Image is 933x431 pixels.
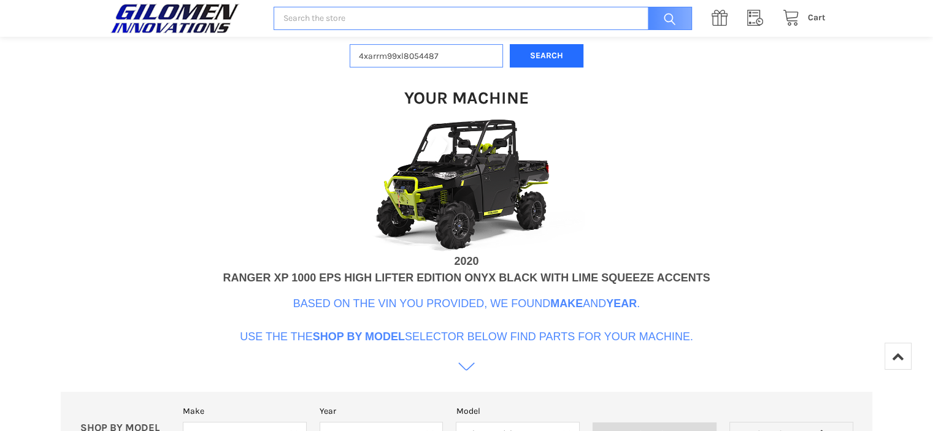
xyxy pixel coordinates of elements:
a: GILOMEN INNOVATIONS [107,3,261,34]
div: RANGER XP 1000 EPS HIGH LIFTER EDITION ONYX BLACK WITH LIME SQUEEZE ACCENTS [223,270,710,286]
h1: Your Machine [404,87,529,109]
label: Model [456,405,580,418]
label: Make [183,405,307,418]
img: GILOMEN INNOVATIONS [107,3,242,34]
label: Year [320,405,443,418]
input: Search [642,7,692,31]
span: Cart [808,12,826,23]
b: Make [550,297,583,310]
button: Search [510,44,583,68]
b: Shop By Model [313,330,405,343]
b: Year [606,297,637,310]
a: Cart [776,10,826,26]
p: Based on the VIN you provided, we found and . Use the the selector below find parts for your mach... [240,296,693,345]
input: Search the store [274,7,691,31]
img: VIN Image [344,115,589,253]
a: Top of Page [885,343,912,370]
div: 2020 [454,253,478,270]
input: Enter VIN of your machine [350,44,503,68]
